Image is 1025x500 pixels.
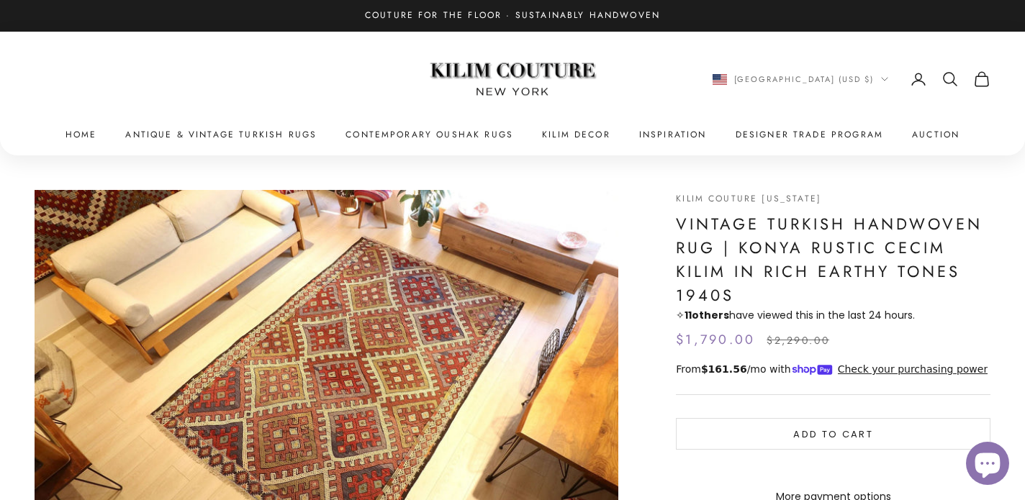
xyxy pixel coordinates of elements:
a: Auction [912,127,959,142]
button: Add to cart [676,418,990,450]
span: [GEOGRAPHIC_DATA] (USD $) [734,73,875,86]
a: Designer Trade Program [736,127,884,142]
a: Kilim Couture [US_STATE] [676,192,821,205]
sale-price: $1,790.00 [676,329,755,350]
a: Home [66,127,97,142]
strong: others [685,308,729,322]
nav: Secondary navigation [713,71,991,88]
img: United States [713,74,727,85]
nav: Primary navigation [35,127,990,142]
a: Antique & Vintage Turkish Rugs [125,127,317,142]
compare-at-price: $2,290.00 [767,332,829,350]
button: Change country or currency [713,73,889,86]
h1: Vintage Turkish Handwoven Rug | Konya Rustic Cecim Kilim in Rich Earthy Tones 1940s [676,212,990,307]
a: Inspiration [639,127,707,142]
img: Logo of Kilim Couture New York [423,45,602,114]
p: ✧ have viewed this in the last 24 hours. [676,307,990,324]
p: Couture for the Floor · Sustainably Handwoven [365,9,660,23]
inbox-online-store-chat: Shopify online store chat [962,442,1013,488]
a: Contemporary Oushak Rugs [346,127,513,142]
span: 11 [685,308,692,322]
summary: Kilim Decor [542,127,610,142]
